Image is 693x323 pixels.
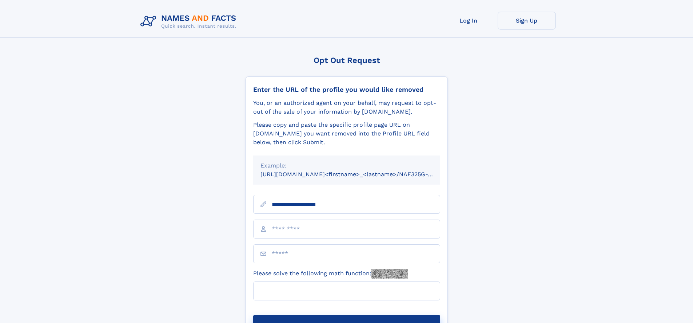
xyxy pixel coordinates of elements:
a: Sign Up [498,12,556,29]
div: Opt Out Request [246,56,448,65]
img: Logo Names and Facts [138,12,242,31]
a: Log In [439,12,498,29]
label: Please solve the following math function: [253,269,408,279]
div: Please copy and paste the specific profile page URL on [DOMAIN_NAME] you want removed into the Pr... [253,121,440,147]
div: Enter the URL of the profile you would like removed [253,86,440,94]
small: [URL][DOMAIN_NAME]<firstname>_<lastname>/NAF325G-xxxxxxxx [260,171,454,178]
div: You, or an authorized agent on your behalf, may request to opt-out of the sale of your informatio... [253,99,440,116]
div: Example: [260,161,433,170]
